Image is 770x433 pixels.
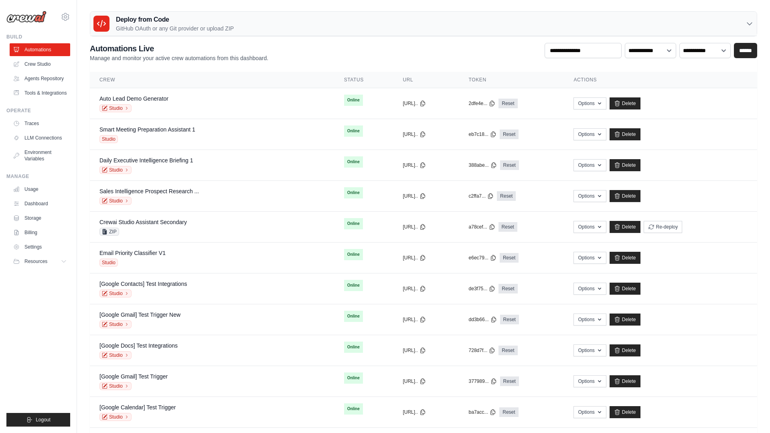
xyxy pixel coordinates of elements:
[99,197,132,205] a: Studio
[99,166,132,174] a: Studio
[610,159,640,171] a: Delete
[573,97,606,109] button: Options
[610,190,640,202] a: Delete
[99,413,132,421] a: Studio
[116,24,234,32] p: GitHub OAuth or any Git provider or upload ZIP
[10,197,70,210] a: Dashboard
[116,15,234,24] h3: Deploy from Code
[99,104,132,112] a: Studio
[469,378,497,384] button: 377989...
[99,281,187,287] a: [Google Contacts] Test Integrations
[36,417,51,423] span: Logout
[90,54,268,62] p: Manage and monitor your active crew automations from this dashboard.
[99,312,180,318] a: [Google Gmail] Test Trigger New
[10,72,70,85] a: Agents Repository
[10,226,70,239] a: Billing
[564,72,757,88] th: Actions
[90,72,334,88] th: Crew
[498,222,517,232] a: Reset
[10,43,70,56] a: Automations
[573,283,606,295] button: Options
[498,284,517,293] a: Reset
[344,311,363,322] span: Online
[610,221,640,233] a: Delete
[610,128,640,140] a: Delete
[99,382,132,390] a: Studio
[610,252,640,264] a: Delete
[498,346,517,355] a: Reset
[573,406,606,418] button: Options
[469,100,496,107] button: 2dfe4e...
[6,107,70,114] div: Operate
[498,99,517,108] a: Reset
[610,283,640,295] a: Delete
[610,344,640,356] a: Delete
[10,132,70,144] a: LLM Connections
[344,249,363,260] span: Online
[573,375,606,387] button: Options
[500,160,519,170] a: Reset
[644,221,683,233] button: Re-deploy
[500,253,519,263] a: Reset
[573,159,606,171] button: Options
[344,187,363,198] span: Online
[610,406,640,418] a: Delete
[99,126,195,133] a: Smart Meeting Preparation Assistant 1
[99,320,132,328] a: Studio
[10,87,70,99] a: Tools & Integrations
[344,156,363,168] span: Online
[610,314,640,326] a: Delete
[573,314,606,326] button: Options
[99,373,168,380] a: [Google Gmail] Test Trigger
[499,407,518,417] a: Reset
[469,316,497,323] button: dd3b66...
[469,409,496,415] button: ba7acc...
[573,128,606,140] button: Options
[500,376,519,386] a: Reset
[99,228,119,236] span: ZIP
[6,11,47,23] img: Logo
[469,285,496,292] button: de3f75...
[99,250,166,256] a: Email Priority Classifier V1
[610,97,640,109] a: Delete
[99,342,178,349] a: [Google Docs] Test Integrations
[6,173,70,180] div: Manage
[10,212,70,225] a: Storage
[344,280,363,291] span: Online
[10,183,70,196] a: Usage
[610,375,640,387] a: Delete
[573,221,606,233] button: Options
[344,372,363,384] span: Online
[344,218,363,229] span: Online
[469,162,497,168] button: 388abe...
[10,58,70,71] a: Crew Studio
[334,72,393,88] th: Status
[10,241,70,253] a: Settings
[10,146,70,165] a: Environment Variables
[344,125,363,137] span: Online
[6,413,70,427] button: Logout
[90,43,268,54] h2: Automations Live
[99,157,193,164] a: Daily Executive Intelligence Briefing 1
[573,252,606,264] button: Options
[469,347,496,354] button: 728d7f...
[469,131,496,138] button: eb7c18...
[573,344,606,356] button: Options
[99,404,176,411] a: [Google Calendar] Test Trigger
[500,129,519,139] a: Reset
[6,34,70,40] div: Build
[99,289,132,297] a: Studio
[24,258,47,265] span: Resources
[573,190,606,202] button: Options
[459,72,564,88] th: Token
[500,315,519,324] a: Reset
[10,255,70,268] button: Resources
[344,403,363,415] span: Online
[10,117,70,130] a: Traces
[99,351,132,359] a: Studio
[497,191,516,201] a: Reset
[99,95,168,102] a: Auto Lead Demo Generator
[469,224,495,230] button: a78cef...
[99,188,199,194] a: Sales Intelligence Prospect Research ...
[99,259,118,267] span: Studio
